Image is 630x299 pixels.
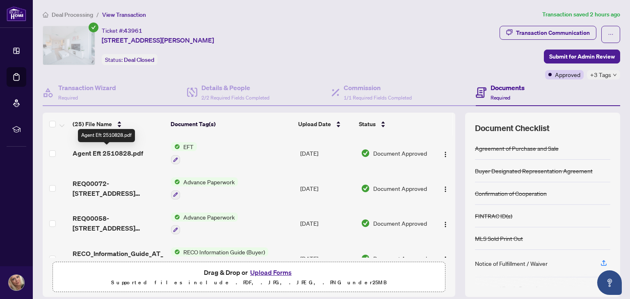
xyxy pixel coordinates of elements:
[58,278,440,288] p: Supported files include .PDF, .JPG, .JPEG, .PNG under 25 MB
[204,267,294,278] span: Drag & Drop or
[9,275,24,290] img: Profile Icon
[439,147,452,160] button: Logo
[52,11,93,18] span: Deal Processing
[555,70,580,79] span: Approved
[500,26,596,40] button: Transaction Communication
[475,122,550,134] span: Document Checklist
[439,182,452,195] button: Logo
[297,136,358,171] td: [DATE]
[361,254,370,263] img: Document Status
[475,144,559,153] div: Agreement of Purchase and Sale
[180,142,197,151] span: EFT
[295,113,356,136] th: Upload Date
[442,151,449,158] img: Logo
[597,270,622,295] button: Open asap
[7,6,26,21] img: logo
[361,149,370,158] img: Document Status
[442,256,449,263] img: Logo
[475,259,548,268] div: Notice of Fulfillment / Waiver
[248,267,294,278] button: Upload Forms
[361,184,370,193] img: Document Status
[73,213,164,233] span: REQ00058-[STREET_ADDRESS][PERSON_NAME]pdf
[69,113,167,136] th: (25) File Name
[297,171,358,206] td: [DATE]
[475,211,512,220] div: FINTRAC ID(s)
[359,120,376,129] span: Status
[549,50,615,63] span: Submit for Admin Review
[124,56,154,63] span: Deal Closed
[491,83,525,93] h4: Documents
[373,149,427,158] span: Document Approved
[102,26,142,35] div: Ticket #:
[201,95,269,101] span: 2/2 Required Fields Completed
[439,252,452,265] button: Logo
[613,73,617,77] span: down
[442,221,449,228] img: Logo
[361,219,370,228] img: Document Status
[442,186,449,193] img: Logo
[373,254,427,263] span: Document Approved
[373,184,427,193] span: Document Approved
[43,26,95,65] img: IMG-W12251586_1.jpg
[356,113,431,136] th: Status
[43,12,48,18] span: home
[58,95,78,101] span: Required
[171,247,180,256] img: Status Icon
[608,32,614,37] span: ellipsis
[171,213,180,222] img: Status Icon
[475,189,547,198] div: Confirmation of Cooperation
[344,83,412,93] h4: Commission
[180,213,238,222] span: Advance Paperwork
[171,142,180,151] img: Status Icon
[96,10,99,19] li: /
[78,129,135,142] div: Agent Eft 2510828.pdf
[171,213,238,235] button: Status IconAdvance Paperwork
[124,27,142,34] span: 43961
[102,35,214,45] span: [STREET_ADDRESS][PERSON_NAME]
[89,23,98,32] span: check-circle
[171,247,268,270] button: Status IconRECO Information Guide (Buyer)
[167,113,295,136] th: Document Tag(s)
[297,206,358,241] td: [DATE]
[590,70,611,79] span: +3 Tags
[373,219,427,228] span: Document Approved
[58,83,116,93] h4: Transaction Wizard
[439,217,452,230] button: Logo
[516,26,590,39] div: Transaction Communication
[201,83,269,93] h4: Details & People
[344,95,412,101] span: 1/1 Required Fields Completed
[298,120,331,129] span: Upload Date
[542,10,620,19] article: Transaction saved 2 hours ago
[171,177,238,199] button: Status IconAdvance Paperwork
[53,262,445,292] span: Drag & Drop orUpload FormsSupported files include .PDF, .JPG, .JPEG, .PNG under25MB
[171,142,197,164] button: Status IconEFT
[475,166,593,175] div: Buyer Designated Representation Agreement
[297,241,358,276] td: [DATE]
[180,247,268,256] span: RECO Information Guide (Buyer)
[180,177,238,186] span: Advance Paperwork
[73,179,164,198] span: REQ00072-[STREET_ADDRESS][PERSON_NAME]pdf
[171,177,180,186] img: Status Icon
[544,50,620,63] button: Submit for Admin Review
[491,95,510,101] span: Required
[73,120,112,129] span: (25) File Name
[102,11,146,18] span: View Transaction
[475,234,523,243] div: MLS Sold Print Out
[102,54,157,65] div: Status:
[73,249,164,268] span: RECO_Information_Guide_AT__8_ 1.pdf
[73,148,143,158] span: Agent Eft 2510828.pdf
